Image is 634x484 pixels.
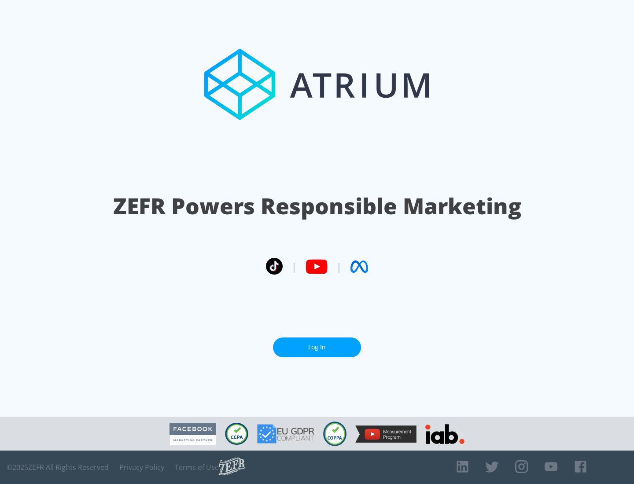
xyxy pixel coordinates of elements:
a: Log In [273,337,361,357]
img: Facebook Marketing Partner [170,423,216,445]
span: | [291,260,297,273]
img: YouTube Measurement Program [355,425,417,443]
a: Privacy Policy [119,463,164,472]
img: CCPA Compliant [225,423,248,445]
img: COPPA Compliant [323,422,346,446]
a: Terms of Use [175,463,219,472]
span: © 2025 ZEFR All Rights Reserved [7,463,109,472]
img: IAB [425,424,464,444]
h1: ZEFR Powers Responsible Marketing [113,191,521,221]
span: | [336,260,342,273]
img: GDPR Compliant [257,424,314,444]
